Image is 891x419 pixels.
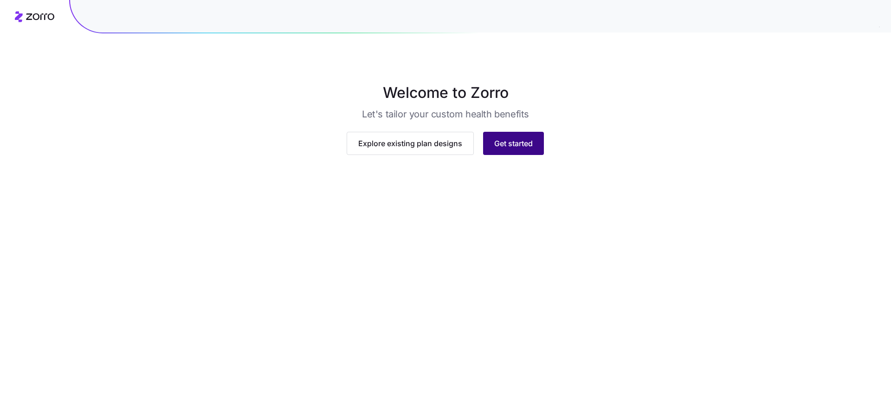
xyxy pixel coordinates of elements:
[252,124,639,136] img: stellaHeroImage
[358,149,462,161] span: Explore existing plan designs
[347,143,474,167] button: Explore existing plan designs
[362,108,529,121] h3: Let's tailor your custom health benefits
[483,143,544,167] button: Get started
[215,82,676,104] h1: Welcome to Zorro
[494,149,533,161] span: Get started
